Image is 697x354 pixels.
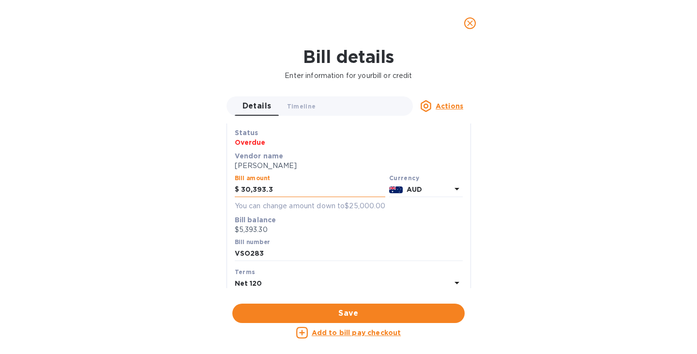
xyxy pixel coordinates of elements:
[389,174,419,182] b: Currency
[407,185,422,193] b: AUD
[242,99,272,113] span: Details
[235,138,463,147] p: Overdue
[235,239,270,245] label: Bill number
[287,101,316,111] span: Timeline
[436,102,463,110] u: Actions
[8,46,689,67] h1: Bill details
[235,183,241,197] div: $
[235,129,258,137] b: Status
[240,308,457,319] span: Save
[235,279,262,287] b: Net 120
[235,268,256,276] b: Terms
[8,71,689,81] p: Enter information for your bill or credit
[235,246,463,261] input: Enter bill number
[312,329,401,337] u: Add to bill pay checkout
[235,176,270,182] label: Bill amount
[241,183,385,197] input: $ Enter bill amount
[235,161,463,171] p: [PERSON_NAME]
[235,201,463,211] p: You can change amount down to $25,000.00
[389,186,403,193] img: AUD
[235,225,463,235] p: $5,393.30
[235,152,284,160] b: Vendor name
[235,216,276,224] b: Bill balance
[458,12,482,35] button: close
[232,304,465,323] button: Save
